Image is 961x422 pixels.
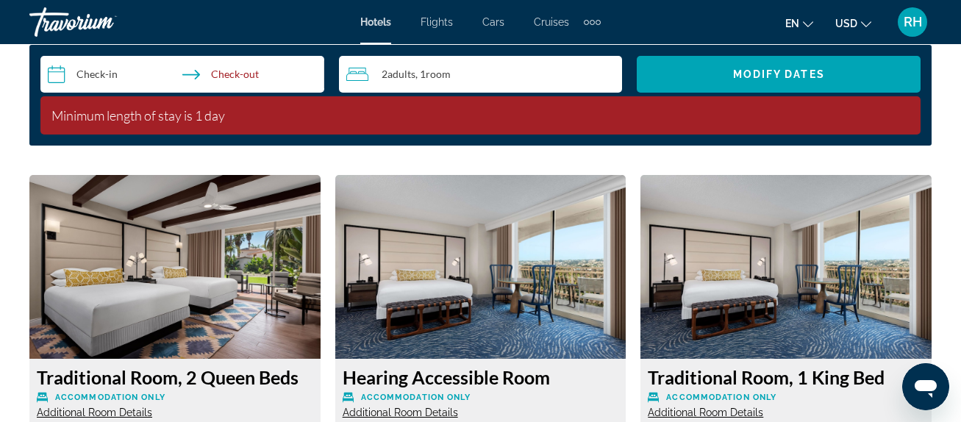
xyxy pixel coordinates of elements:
button: Change currency [835,12,871,34]
span: Accommodation Only [666,393,776,402]
a: Hotels [360,16,391,28]
span: Modify Dates [733,68,825,80]
button: Extra navigation items [584,10,601,34]
button: User Menu [893,7,932,37]
span: Additional Room Details [343,407,458,418]
iframe: Button to launch messaging window [902,363,949,410]
button: Travelers: 2 adults, 0 children [339,56,623,93]
div: Minimum length of stay is 1 day [51,107,910,124]
h3: Traditional Room, 1 King Bed [648,366,924,388]
span: Room [426,68,451,80]
a: Cruises [534,16,569,28]
img: a7fdac5a-34a2-46f1-87bb-64c875277f54.jpeg [29,175,321,359]
img: 7259698d-a214-4991-959f-2b606dfc3cc4.jpeg [335,175,626,359]
span: , 1 [415,68,451,80]
span: Additional Room Details [37,407,152,418]
button: Check in and out dates [40,56,324,93]
a: Cars [482,16,504,28]
span: Adults [387,68,415,80]
a: Flights [421,16,453,28]
span: Accommodation Only [361,393,471,402]
h3: Traditional Room, 2 Queen Beds [37,366,313,388]
span: USD [835,18,857,29]
img: 7259698d-a214-4991-959f-2b606dfc3cc4.jpeg [640,175,932,359]
h3: Hearing Accessible Room [343,366,619,388]
span: en [785,18,799,29]
span: Accommodation Only [55,393,165,402]
a: Travorium [29,3,176,41]
span: 2 [382,68,415,80]
span: Additional Room Details [648,407,763,418]
button: Modify Dates [637,56,921,93]
span: RH [904,15,922,29]
button: Change language [785,12,813,34]
div: Search widget [40,56,921,93]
